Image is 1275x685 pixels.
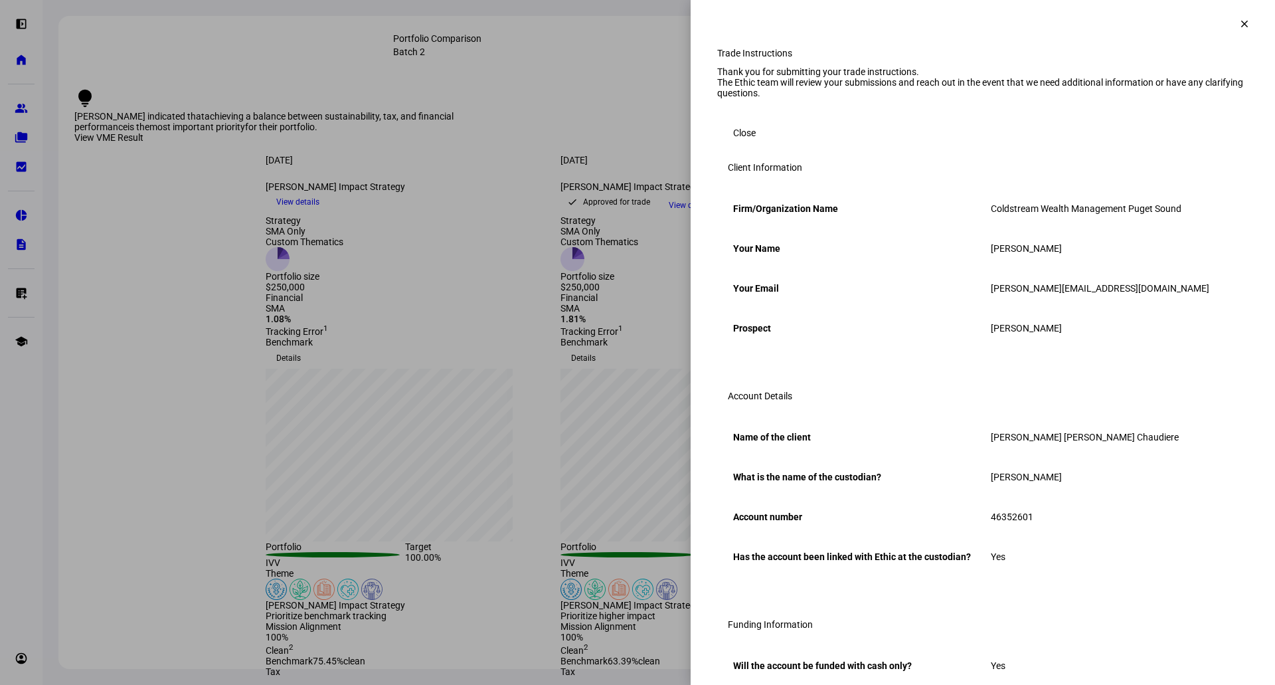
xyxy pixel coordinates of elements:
div: Trade Instructions [717,48,1248,58]
span: Coldstream Wealth Management Puget Sound [991,203,1181,214]
div: Has the account been linked with Ethic at the custodian? [733,546,975,567]
span: 46352601 [991,512,1033,522]
div: Your Name [733,238,975,259]
div: Account number [733,506,975,528]
h3: Client Information [728,162,802,173]
div: Your Email [733,278,975,299]
span: Close [733,120,756,146]
span: [PERSON_NAME] [PERSON_NAME] Chaudiere [991,432,1179,442]
div: Trade Instructions [717,25,804,37]
div: Name of the client [733,427,975,448]
span: Yes [991,660,1005,671]
div: Thank you for submitting your trade instructions. [717,66,1248,77]
div: Prospect [733,318,975,339]
div: Firm/Organization Name [733,198,975,219]
span: Yes [991,551,1005,562]
mat-icon: clear [1238,18,1250,30]
span: [PERSON_NAME][EMAIL_ADDRESS][DOMAIN_NAME] [991,283,1209,294]
h3: Funding Information [728,619,813,630]
div: The Ethic team will review your submissions and reach out in the event that we need additional in... [717,77,1248,98]
span: [PERSON_NAME] [991,472,1062,482]
button: Close [717,120,772,146]
h3: Account Details [728,391,792,401]
div: Will the account be funded with cash only? [733,655,975,676]
span: [PERSON_NAME] [991,243,1062,254]
div: What is the name of the custodian? [733,466,975,488]
span: [PERSON_NAME] [991,323,1062,334]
